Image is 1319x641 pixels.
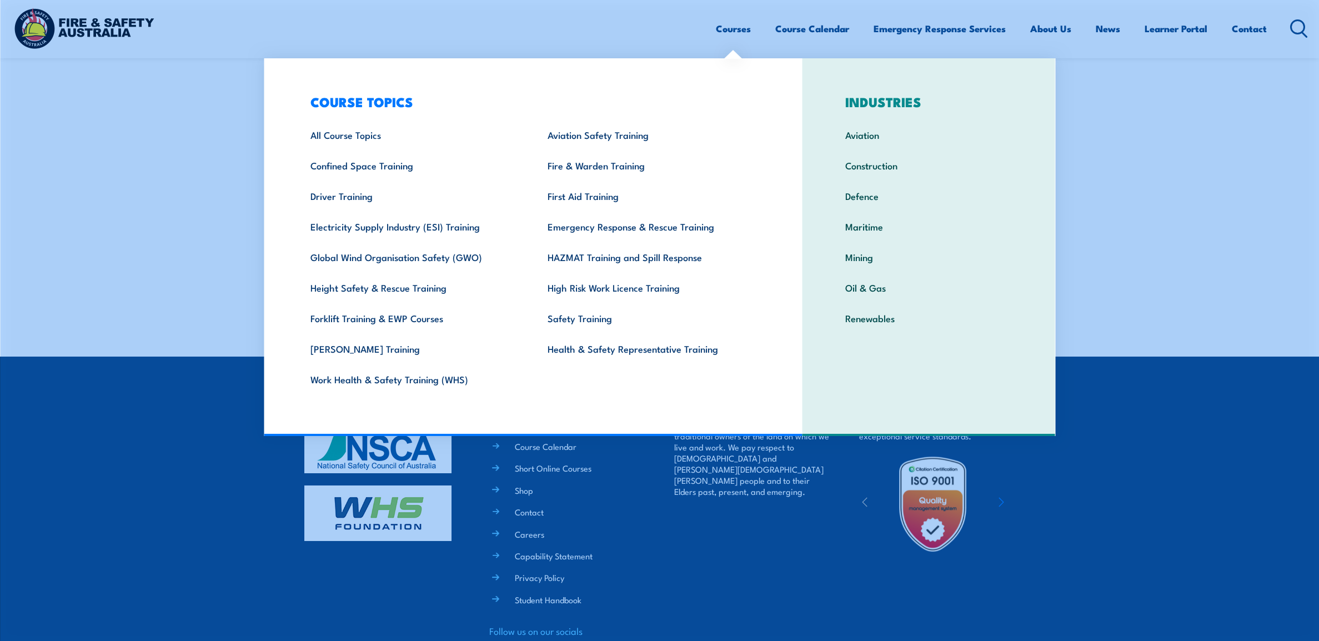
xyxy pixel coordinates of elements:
[293,242,530,272] a: Global Wind Organisation Safety (GWO)
[530,242,768,272] a: HAZMAT Training and Spill Response
[530,150,768,181] a: Fire & Warden Training
[293,119,530,150] a: All Course Topics
[530,181,768,211] a: First Aid Training
[515,484,533,496] a: Shop
[828,242,1030,272] a: Mining
[828,211,1030,242] a: Maritime
[828,94,1030,109] h3: INDUSTRIES
[1232,14,1267,43] a: Contact
[530,303,768,333] a: Safety Training
[716,14,751,43] a: Courses
[293,211,530,242] a: Electricity Supply Industry (ESI) Training
[828,303,1030,333] a: Renewables
[515,506,544,518] a: Contact
[293,150,530,181] a: Confined Space Training
[489,623,645,639] h4: Follow us on our socials
[530,272,768,303] a: High Risk Work Licence Training
[884,455,981,553] img: Untitled design (19)
[304,418,452,473] img: nsca-logo-footer
[775,14,849,43] a: Course Calendar
[293,303,530,333] a: Forklift Training & EWP Courses
[515,594,581,605] a: Student Handbook
[530,333,768,364] a: Health & Safety Representative Training
[515,440,576,452] a: Course Calendar
[515,550,593,562] a: Capability Statement
[530,119,768,150] a: Aviation Safety Training
[828,181,1030,211] a: Defence
[1030,14,1071,43] a: About Us
[515,528,544,540] a: Careers
[293,272,530,303] a: Height Safety & Rescue Training
[982,485,1079,523] img: ewpa-logo
[1096,14,1120,43] a: News
[304,485,452,541] img: whs-logo-footer
[293,94,768,109] h3: COURSE TOPICS
[293,181,530,211] a: Driver Training
[828,150,1030,181] a: Construction
[530,211,768,242] a: Emergency Response & Rescue Training
[874,14,1006,43] a: Emergency Response Services
[515,572,564,583] a: Privacy Policy
[1145,14,1207,43] a: Learner Portal
[515,462,591,474] a: Short Online Courses
[293,333,530,364] a: [PERSON_NAME] Training
[674,419,830,497] p: Fire & Safety Australia acknowledge the traditional owners of the land on which we live and work....
[828,119,1030,150] a: Aviation
[293,364,530,394] a: Work Health & Safety Training (WHS)
[828,272,1030,303] a: Oil & Gas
